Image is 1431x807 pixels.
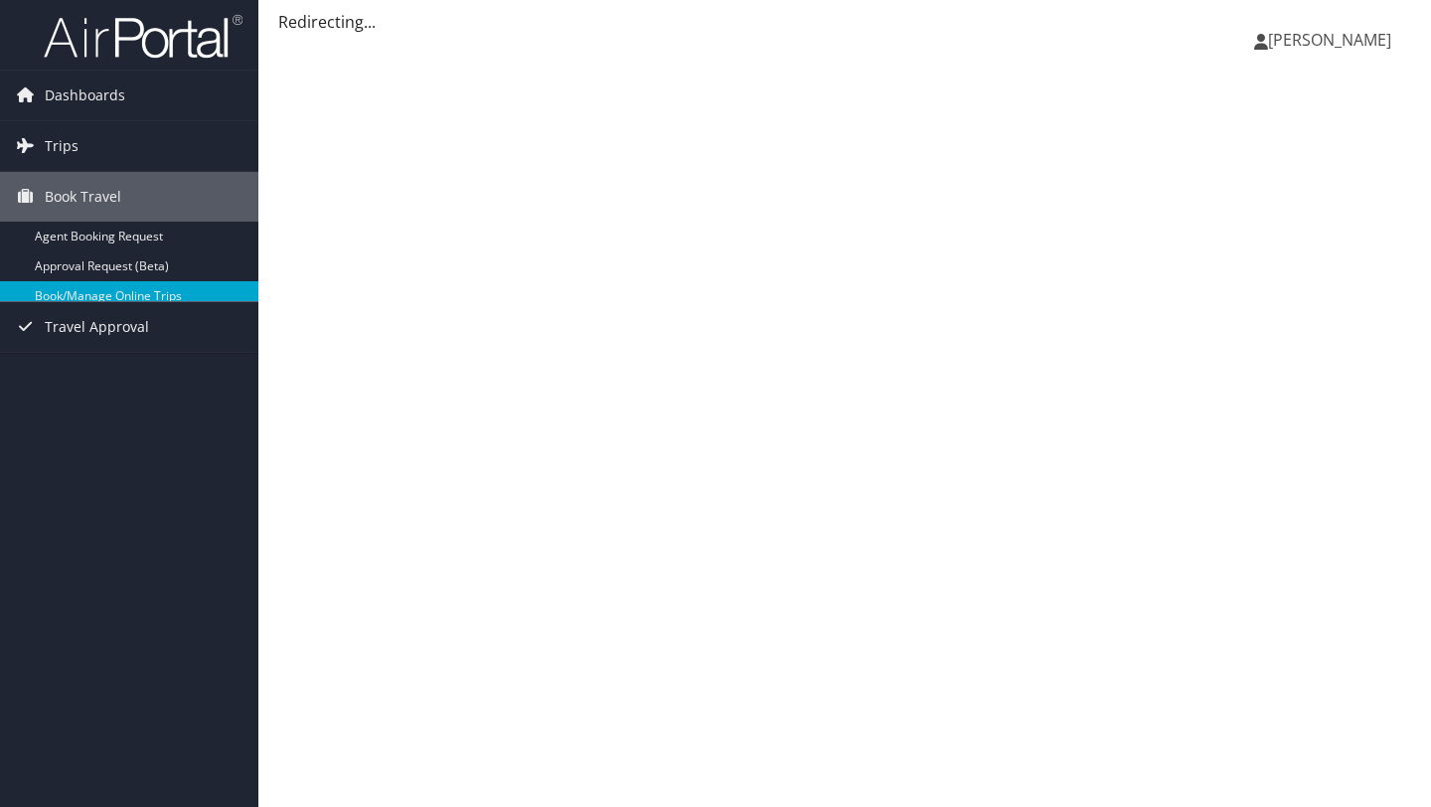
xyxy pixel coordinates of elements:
div: Redirecting... [278,10,1411,34]
span: Travel Approval [45,302,149,352]
img: airportal-logo.png [44,13,242,60]
span: Dashboards [45,71,125,120]
span: [PERSON_NAME] [1268,29,1391,51]
span: Book Travel [45,172,121,222]
a: [PERSON_NAME] [1254,10,1411,70]
span: Trips [45,121,79,171]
